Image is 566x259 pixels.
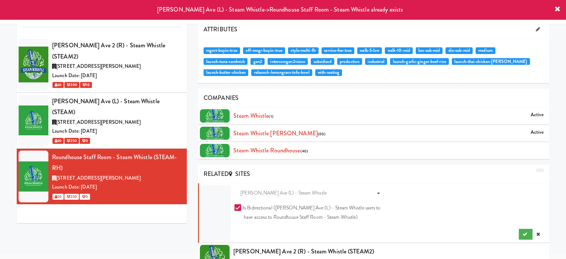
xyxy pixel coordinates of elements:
[80,82,92,88] span: 10
[56,174,141,181] span: [STREET_ADDRESS][PERSON_NAME]
[300,148,308,154] span: (40)
[250,58,265,65] span: gen2
[204,170,250,178] span: RELATED SITES
[322,47,354,54] span: service-fee-true
[17,93,187,149] li: [PERSON_NAME] Ave (L) - Steam Whistle (STEAM)[STREET_ADDRESS][PERSON_NAME]Launch Date: [DATE] 60 ...
[318,131,326,137] span: (60)
[52,82,64,88] span: 60
[234,205,243,211] input: Is Bidirectional ([PERSON_NAME] Ave (L) - Steam Whistle users to have access to Roundhouse Staff ...
[268,58,308,65] span: intercomgen2vision
[357,47,382,54] span: walk-5-low
[269,114,273,119] span: (1)
[240,189,373,198] span: [PERSON_NAME] Ave (L) - Steam Whistle
[311,58,334,65] span: subsidized
[233,246,544,257] div: [PERSON_NAME] Ave 2 (R) - Steam Whistle (STEAM2)
[243,47,285,54] span: off-mngr-buyin-true
[233,129,318,138] a: Steam Whistle [PERSON_NAME]
[204,58,247,65] span: launch-tuna-sandwich
[416,47,442,54] span: lun-sub-mid
[52,152,181,174] div: Roundhouse Staff Room - Steam Whistle (STEAM-RH)
[452,58,530,65] span: launch-thai-chicken-[PERSON_NAME]
[390,58,448,65] span: launch-garlic-ginger-beef-rice
[52,138,64,144] span: 60
[80,194,90,200] span: 0
[64,194,79,200] span: 250
[52,71,181,80] div: Launch Date: [DATE]
[204,25,237,34] span: ATTRIBUTES
[385,47,412,54] span: walk-10-mid
[233,111,269,120] a: Steam Whistle
[530,110,544,120] div: Active
[365,58,387,65] span: industrial
[204,94,239,102] span: COMPANIES
[233,146,300,155] a: Steam Whistle Roundhouse
[234,186,384,200] div: Sites
[337,58,362,65] span: production
[52,183,181,192] div: Launch Date: [DATE]
[445,47,472,54] span: din-sub-mid
[17,37,187,93] li: [PERSON_NAME] Ave 2 (R) - Steam Whistle (STEAM2)[STREET_ADDRESS][PERSON_NAME]Launch Date: [DATE] ...
[64,82,79,88] span: 300
[52,127,181,136] div: Launch Date: [DATE]
[251,69,312,76] span: relaunch-lemongrass-tofu-bowl
[56,119,141,126] span: [STREET_ADDRESS][PERSON_NAME]
[52,194,64,200] span: 50
[530,128,544,137] div: Active
[234,203,381,222] label: Is Bidirectional ([PERSON_NAME] Ave (L) - Steam Whistle users to have access to Roundhouse Staff ...
[476,47,495,54] span: medium
[234,186,384,200] span: Sites activate
[315,69,342,76] span: with-seating
[80,138,90,144] span: 0
[56,63,141,70] span: [STREET_ADDRESS][PERSON_NAME]
[288,47,319,54] span: style-multi-flr
[157,5,403,14] span: [PERSON_NAME] Ave (L) - Steam Whistle->Roundhouse Staff Room - Steam Whistle already exists
[204,69,248,76] span: launch-butter-chicken
[52,40,181,62] div: [PERSON_NAME] Ave 2 (R) - Steam Whistle (STEAM2)
[204,47,240,54] span: mgmt-buyin-true
[17,149,187,204] li: Roundhouse Staff Room - Steam Whistle (STEAM-RH)[STREET_ADDRESS][PERSON_NAME]Launch Date: [DATE] ...
[52,96,181,118] div: [PERSON_NAME] Ave (L) - Steam Whistle (STEAM)
[64,138,79,144] span: 250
